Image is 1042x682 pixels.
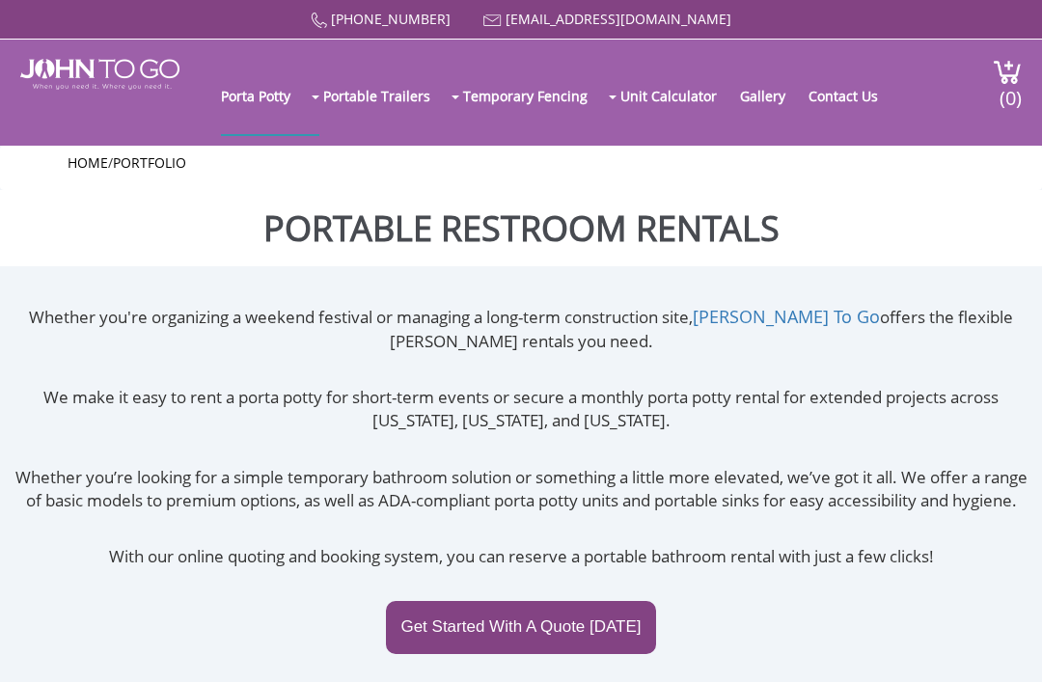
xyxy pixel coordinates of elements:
a: Porta Potty [221,57,310,134]
a: Portfolio [113,153,186,172]
p: We make it easy to rent a porta potty for short-term events or secure a monthly porta potty renta... [11,386,1031,433]
a: [PERSON_NAME] To Go [693,305,880,328]
img: JOHN to go [20,59,179,90]
a: Get Started With A Quote [DATE] [386,601,655,653]
img: Mail [483,14,502,27]
a: [EMAIL_ADDRESS][DOMAIN_NAME] [506,10,731,28]
p: Whether you’re looking for a simple temporary bathroom solution or something a little more elevat... [11,466,1031,513]
a: Temporary Fencing [463,57,607,134]
a: Gallery [740,57,805,134]
img: cart a [993,59,1022,85]
img: Call [311,13,327,29]
ul: / [68,153,974,173]
a: Home [68,153,108,172]
a: Portable Trailers [323,57,450,134]
a: Unit Calculator [620,57,736,134]
p: Whether you're organizing a weekend festival or managing a long-term construction site, offers th... [11,305,1031,353]
p: With our online quoting and booking system, you can reserve a portable bathroom rental with just ... [11,545,1031,568]
span: (0) [999,69,1022,111]
button: Live Chat [965,605,1042,682]
a: Contact Us [809,57,897,134]
a: [PHONE_NUMBER] [331,10,451,28]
